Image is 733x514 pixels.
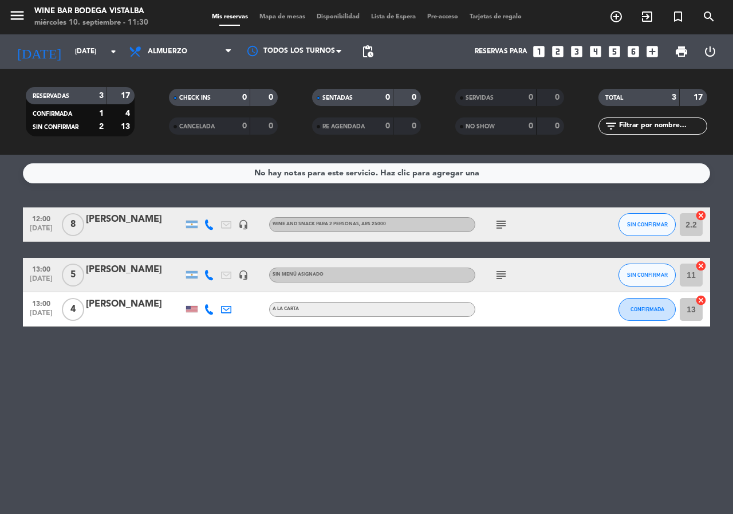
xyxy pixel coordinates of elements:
i: headset_mic [238,219,249,230]
i: looks_4 [588,44,603,59]
button: menu [9,7,26,28]
i: looks_two [550,44,565,59]
i: add_box [645,44,660,59]
span: SERVIDAS [466,95,494,101]
span: CANCELADA [179,124,215,130]
span: print [675,45,688,58]
strong: 1 [99,109,104,117]
strong: 0 [529,122,533,130]
strong: 0 [269,122,275,130]
span: 13:00 [27,296,56,309]
i: search [702,10,716,23]
span: Mapa de mesas [254,14,311,20]
span: CONFIRMADA [630,306,664,312]
i: cancel [695,210,707,221]
span: [DATE] [27,225,56,238]
span: SIN CONFIRMAR [627,272,668,278]
strong: 0 [385,93,390,101]
i: subject [494,268,508,282]
span: Disponibilidad [311,14,365,20]
span: CHECK INS [179,95,211,101]
strong: 3 [99,92,104,100]
span: Reservas para [475,48,527,56]
span: Mis reservas [206,14,254,20]
span: Sin menú asignado [273,272,324,277]
strong: 3 [672,93,676,101]
span: TOTAL [605,95,623,101]
span: [DATE] [27,275,56,288]
strong: 0 [529,93,533,101]
span: Lista de Espera [365,14,421,20]
span: WINE AND SNACK PARA 2 PERSONAS [273,222,386,226]
i: cancel [695,260,707,272]
i: headset_mic [238,270,249,280]
strong: 2 [99,123,104,131]
div: No hay notas para este servicio. Haz clic para agregar una [254,167,479,180]
span: SENTADAS [322,95,353,101]
strong: 0 [242,122,247,130]
strong: 17 [693,93,705,101]
span: 5 [62,264,84,287]
i: turned_in_not [671,10,685,23]
i: filter_list [604,119,618,133]
strong: 0 [555,122,562,130]
i: [DATE] [9,39,69,64]
strong: 4 [125,109,132,117]
button: SIN CONFIRMAR [618,264,676,287]
strong: 13 [121,123,132,131]
span: NO SHOW [466,124,495,130]
span: CONFIRMADA [33,111,72,117]
span: Pre-acceso [421,14,464,20]
i: exit_to_app [640,10,654,23]
div: Wine Bar Bodega Vistalba [34,6,148,17]
span: 12:00 [27,211,56,225]
i: arrow_drop_down [107,45,120,58]
div: LOG OUT [696,34,724,69]
strong: 0 [555,93,562,101]
span: Tarjetas de regalo [464,14,527,20]
i: menu [9,7,26,24]
strong: 0 [269,93,275,101]
i: looks_one [531,44,546,59]
strong: 17 [121,92,132,100]
span: pending_actions [361,45,375,58]
div: miércoles 10. septiembre - 11:30 [34,17,148,29]
span: RESERVADAS [33,93,69,99]
span: [DATE] [27,309,56,323]
span: Almuerzo [148,48,187,56]
span: SIN CONFIRMAR [627,221,668,227]
span: A LA CARTA [273,307,299,311]
span: SIN CONFIRMAR [33,124,78,130]
i: looks_6 [626,44,641,59]
span: , ARS 25000 [359,222,386,226]
input: Filtrar por nombre... [618,120,707,132]
i: looks_3 [569,44,584,59]
span: RE AGENDADA [322,124,365,130]
strong: 0 [412,122,419,130]
div: [PERSON_NAME] [86,212,183,227]
i: cancel [695,295,707,306]
button: SIN CONFIRMAR [618,213,676,236]
i: subject [494,218,508,232]
i: power_settings_new [703,45,717,58]
i: add_circle_outline [609,10,623,23]
strong: 0 [385,122,390,130]
i: looks_5 [607,44,622,59]
span: 4 [62,298,84,321]
strong: 0 [242,93,247,101]
span: 13:00 [27,262,56,275]
button: CONFIRMADA [618,298,676,321]
span: 8 [62,213,84,236]
strong: 0 [412,93,419,101]
div: [PERSON_NAME] [86,262,183,277]
div: [PERSON_NAME] [86,297,183,312]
